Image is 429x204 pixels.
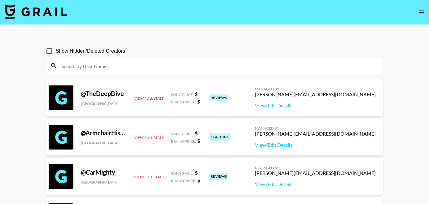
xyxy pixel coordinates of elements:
[195,91,198,97] strong: $
[255,91,376,98] div: [PERSON_NAME][EMAIL_ADDRESS][DOMAIN_NAME]
[209,133,231,141] div: teaching
[58,61,379,71] input: Search by User Name
[134,96,164,101] button: View Full Stats
[171,92,194,97] span: Song Price:
[81,141,127,145] div: [GEOGRAPHIC_DATA]
[171,171,194,176] span: Song Price:
[255,126,376,131] div: Managed By
[56,47,125,55] span: Show Hidden/Deleted Creators
[255,102,376,109] a: View/Edit Details
[171,178,196,183] span: Brand Price:
[81,180,127,184] div: [GEOGRAPHIC_DATA]
[255,87,376,91] div: Managed By
[134,175,164,179] button: View Full Stats
[81,129,127,137] div: @ ArmchairHistorian
[209,94,228,101] div: reviews
[415,6,428,19] button: open drawer
[171,100,196,104] span: Brand Price:
[255,170,376,176] div: [PERSON_NAME][EMAIL_ADDRESS][DOMAIN_NAME]
[5,4,67,19] img: Grail Talent
[81,168,127,176] div: @ CarMighty
[81,101,127,106] div: [GEOGRAPHIC_DATA]
[197,177,200,183] strong: $
[197,138,200,144] strong: $
[197,98,200,104] strong: $
[171,139,196,144] span: Brand Price:
[195,130,198,136] strong: $
[255,165,376,170] div: Managed By
[255,181,376,187] a: View/Edit Details
[255,131,376,137] div: [PERSON_NAME][EMAIL_ADDRESS][DOMAIN_NAME]
[195,170,198,176] strong: $
[134,135,164,140] button: View Full Stats
[171,132,194,136] span: Song Price:
[81,90,127,98] div: @ TheDeepDive
[255,142,376,148] a: View/Edit Details
[209,173,228,180] div: reviews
